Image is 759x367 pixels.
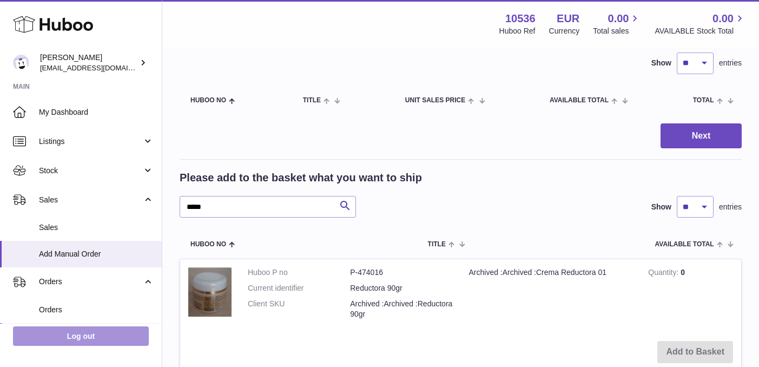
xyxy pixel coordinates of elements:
span: AVAILABLE Total [655,241,714,248]
div: Huboo Ref [499,26,536,36]
dt: Current identifier [248,283,350,293]
span: Huboo no [190,241,226,248]
span: Sales [39,195,142,205]
td: Archived :Archived :Crema Reductora 01 [461,259,641,333]
span: Orders [39,305,154,315]
span: Add Manual Order [39,249,154,259]
dd: Reductora 90gr [350,283,452,293]
dd: P-474016 [350,267,452,278]
h2: Please add to the basket what you want to ship [180,171,422,185]
span: Sales [39,222,154,233]
span: Huboo no [190,97,226,104]
strong: Quantity [648,268,681,279]
dt: Client SKU [248,299,350,319]
span: AVAILABLE Stock Total [655,26,746,36]
a: 0.00 AVAILABLE Stock Total [655,11,746,36]
span: [EMAIL_ADDRESS][DOMAIN_NAME] [40,63,159,72]
span: Total sales [593,26,641,36]
span: Title [303,97,321,104]
div: Currency [549,26,580,36]
strong: EUR [557,11,579,26]
span: Orders [39,277,142,287]
span: AVAILABLE Total [550,97,609,104]
span: entries [719,58,742,68]
span: My Dashboard [39,107,154,117]
strong: 10536 [505,11,536,26]
td: 0 [640,259,741,333]
img: Archived :Archived :Crema Reductora 01 [188,267,232,317]
dt: Huboo P no [248,267,350,278]
img: riberoyepescamila@hotmail.com [13,55,29,71]
span: Total [693,97,714,104]
a: 0.00 Total sales [593,11,641,36]
label: Show [651,202,671,212]
span: Listings [39,136,142,147]
span: 0.00 [712,11,734,26]
span: Title [428,241,446,248]
button: Next [661,123,742,149]
a: Log out [13,326,149,346]
label: Show [651,58,671,68]
span: 0.00 [608,11,629,26]
span: entries [719,202,742,212]
span: Stock [39,166,142,176]
dd: Archived :Archived :Reductora 90gr [350,299,452,319]
div: [PERSON_NAME] [40,53,137,73]
span: Unit Sales Price [405,97,465,104]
